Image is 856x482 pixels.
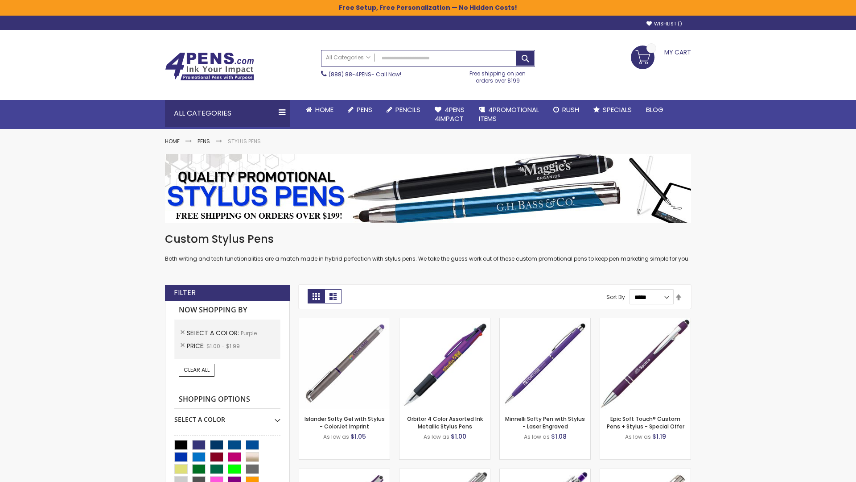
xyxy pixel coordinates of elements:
[625,433,651,440] span: As low as
[241,329,257,337] span: Purple
[179,364,214,376] a: Clear All
[639,100,671,120] a: Blog
[600,318,691,409] img: 4P-MS8B-Purple
[341,100,379,120] a: Pens
[299,469,390,476] a: Avendale Velvet Touch Stylus Gel Pen-Purple
[184,366,210,374] span: Clear All
[329,71,401,78] span: - Call Now!
[350,432,366,441] span: $1.05
[174,288,196,298] strong: Filter
[395,105,420,114] span: Pencils
[479,105,539,123] span: 4PROMOTIONAL ITEMS
[399,318,490,409] img: Orbitor 4 Color Assorted Ink Metallic Stylus Pens-Purple
[505,415,585,430] a: Minnelli Softy Pen with Stylus - Laser Engraved
[206,342,240,350] span: $1.00 - $1.99
[379,100,428,120] a: Pencils
[174,301,280,320] strong: Now Shopping by
[399,318,490,325] a: Orbitor 4 Color Assorted Ink Metallic Stylus Pens-Purple
[329,71,371,78] a: (888) 88-4PENS
[472,100,546,129] a: 4PROMOTIONALITEMS
[600,469,691,476] a: Tres-Chic Touch Pen - Standard Laser-Purple
[165,232,691,246] h1: Custom Stylus Pens
[428,100,472,129] a: 4Pens4impact
[326,54,370,61] span: All Categories
[299,100,341,120] a: Home
[165,52,254,81] img: 4Pens Custom Pens and Promotional Products
[546,100,586,120] a: Rush
[500,469,590,476] a: Phoenix Softy with Stylus Pen - Laser-Purple
[305,415,385,430] a: Islander Softy Gel with Stylus - ColorJet Imprint
[500,318,590,325] a: Minnelli Softy Pen with Stylus - Laser Engraved-Purple
[607,415,684,430] a: Epic Soft Touch® Custom Pens + Stylus - Special Offer
[228,137,261,145] strong: Stylus Pens
[646,105,663,114] span: Blog
[646,21,682,27] a: Wishlist
[600,318,691,325] a: 4P-MS8B-Purple
[315,105,333,114] span: Home
[174,409,280,424] div: Select A Color
[357,105,372,114] span: Pens
[323,433,349,440] span: As low as
[435,105,465,123] span: 4Pens 4impact
[562,105,579,114] span: Rush
[165,100,290,127] div: All Categories
[308,289,325,303] strong: Grid
[586,100,639,120] a: Specials
[606,293,625,301] label: Sort By
[165,232,691,263] div: Both writing and tech functionalities are a match made in hybrid perfection with stylus pens. We ...
[551,432,567,441] span: $1.08
[198,137,210,145] a: Pens
[451,432,466,441] span: $1.00
[407,415,483,430] a: Orbitor 4 Color Assorted Ink Metallic Stylus Pens
[299,318,390,409] img: Islander Softy Gel with Stylus - ColorJet Imprint-Purple
[461,66,535,84] div: Free shipping on pen orders over $199
[299,318,390,325] a: Islander Softy Gel with Stylus - ColorJet Imprint-Purple
[652,432,666,441] span: $1.19
[500,318,590,409] img: Minnelli Softy Pen with Stylus - Laser Engraved-Purple
[524,433,550,440] span: As low as
[187,328,241,337] span: Select A Color
[165,137,180,145] a: Home
[603,105,632,114] span: Specials
[321,50,375,65] a: All Categories
[424,433,449,440] span: As low as
[399,469,490,476] a: Tres-Chic with Stylus Metal Pen - Standard Laser-Purple
[187,341,206,350] span: Price
[165,154,691,223] img: Stylus Pens
[174,390,280,409] strong: Shopping Options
